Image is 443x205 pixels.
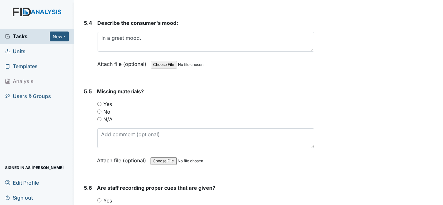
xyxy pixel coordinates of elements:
label: Yes [104,197,112,204]
label: Attach file (optional) [97,153,149,164]
span: Sign out [5,193,33,202]
input: No [97,110,101,114]
label: No [104,108,111,116]
label: N/A [104,116,113,123]
span: Describe the consumer's mood: [98,20,178,26]
a: Tasks [5,32,50,40]
label: 5.5 [84,88,92,95]
button: New [50,32,69,41]
span: Edit Profile [5,178,39,187]
span: Are staff recording proper cues that are given? [97,185,216,191]
input: N/A [97,117,101,121]
label: 5.4 [84,19,92,27]
input: Yes [97,102,101,106]
label: Yes [104,100,112,108]
span: Missing materials? [97,88,144,95]
input: Yes [97,198,101,202]
span: Templates [5,61,38,71]
span: Signed in as [PERSON_NAME] [5,163,64,173]
label: 5.6 [84,184,92,192]
label: Attach file (optional) [98,57,149,68]
span: Units [5,46,26,56]
span: Users & Groups [5,91,51,101]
